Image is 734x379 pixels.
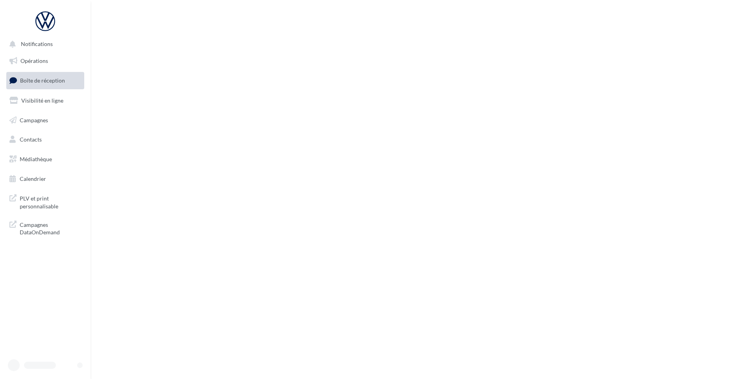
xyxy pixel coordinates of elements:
a: Calendrier [5,171,86,187]
a: Contacts [5,131,86,148]
span: Notifications [21,41,53,48]
span: Campagnes DataOnDemand [20,219,81,236]
a: Opérations [5,53,86,69]
span: Campagnes [20,116,48,123]
span: Calendrier [20,175,46,182]
span: Contacts [20,136,42,143]
span: Visibilité en ligne [21,97,63,104]
a: Médiathèque [5,151,86,167]
a: Boîte de réception [5,72,86,89]
a: Visibilité en ligne [5,92,86,109]
span: Boîte de réception [20,77,65,84]
a: Campagnes [5,112,86,129]
span: Médiathèque [20,156,52,162]
span: PLV et print personnalisable [20,193,81,210]
span: Opérations [20,57,48,64]
a: PLV et print personnalisable [5,190,86,213]
a: Campagnes DataOnDemand [5,216,86,239]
